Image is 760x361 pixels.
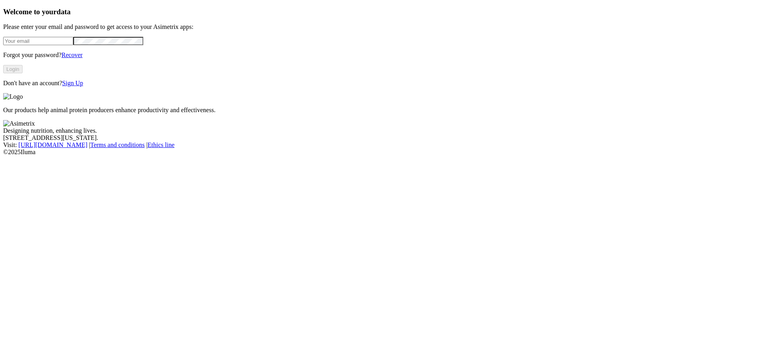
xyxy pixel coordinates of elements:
h3: Welcome to your [3,8,757,16]
a: Sign Up [62,80,83,86]
input: Your email [3,37,73,45]
p: Our products help animal protein producers enhance productivity and effectiveness. [3,107,757,114]
span: data [57,8,70,16]
button: Login [3,65,23,73]
div: Designing nutrition, enhancing lives. [3,127,757,134]
a: Recover [61,52,82,58]
div: [STREET_ADDRESS][US_STATE]. [3,134,757,141]
img: Asimetrix [3,120,35,127]
p: Don't have an account? [3,80,757,87]
a: Terms and conditions [90,141,145,148]
img: Logo [3,93,23,100]
div: Visit : | | [3,141,757,149]
a: Ethics line [148,141,175,148]
div: © 2025 Iluma [3,149,757,156]
p: Forgot your password? [3,52,757,59]
p: Please enter your email and password to get access to your Asimetrix apps: [3,23,757,31]
a: [URL][DOMAIN_NAME] [19,141,87,148]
